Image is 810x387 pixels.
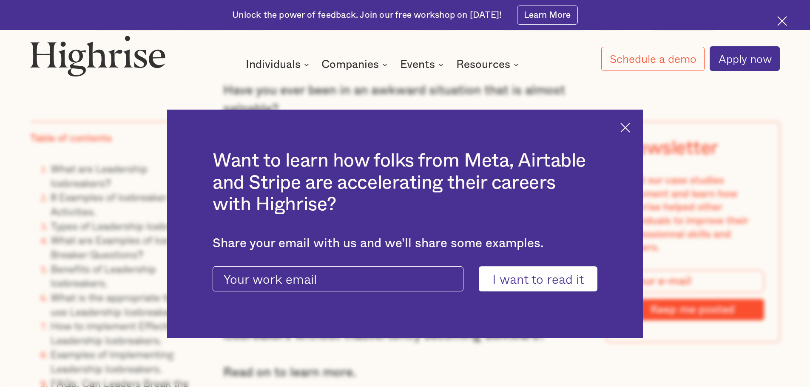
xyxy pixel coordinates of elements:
div: Resources [456,59,510,70]
h2: Want to learn how folks from Meta, Airtable and Stripe are accelerating their careers with Highrise? [213,150,597,216]
a: Schedule a demo [601,47,705,71]
a: Apply now [710,46,780,71]
div: Individuals [246,59,301,70]
div: Companies [321,59,390,70]
div: Unlock the power of feedback. Join our free workshop on [DATE]! [232,9,502,21]
div: Share your email with us and we'll share some examples. [213,236,597,251]
div: Companies [321,59,379,70]
input: I want to read it [479,266,597,292]
img: Cross icon [620,123,630,133]
div: Individuals [246,59,312,70]
div: Resources [456,59,521,70]
img: Highrise logo [30,35,165,76]
img: Cross icon [777,16,787,26]
div: Events [400,59,435,70]
div: Events [400,59,446,70]
a: Learn More [517,6,578,25]
input: Your work email [213,266,463,292]
form: current-ascender-blog-article-modal-form [213,266,597,292]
